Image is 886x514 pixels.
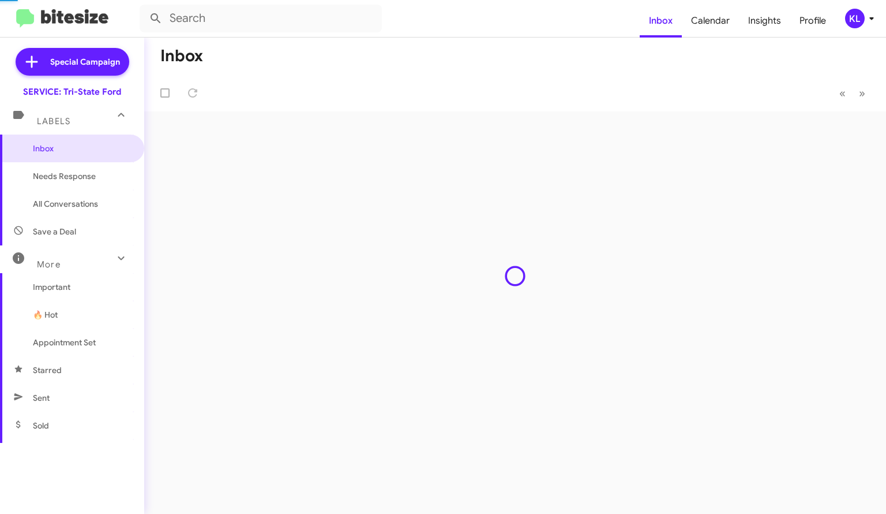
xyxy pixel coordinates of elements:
span: Appointment Set [33,337,96,348]
span: « [839,86,846,100]
input: Search [140,5,382,32]
span: Special Campaign [50,56,120,68]
a: Special Campaign [16,48,129,76]
span: Needs Response [33,170,131,182]
span: More [37,259,61,270]
span: » [859,86,865,100]
span: Sold [33,420,49,431]
span: All Conversations [33,198,98,210]
div: SERVICE: Tri-State Ford [23,86,121,98]
span: Save a Deal [33,226,76,237]
span: Starred [33,364,62,376]
span: Important [33,281,131,293]
span: 🔥 Hot [33,309,58,321]
h1: Inbox [160,47,203,65]
a: Inbox [640,4,682,38]
span: Inbox [33,143,131,154]
button: KL [835,9,873,28]
span: Sent [33,392,50,404]
a: Calendar [682,4,739,38]
span: Labels [37,116,70,126]
button: Next [852,81,872,105]
a: Insights [739,4,790,38]
a: Profile [790,4,835,38]
div: KL [845,9,865,28]
button: Previous [832,81,853,105]
nav: Page navigation example [833,81,872,105]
